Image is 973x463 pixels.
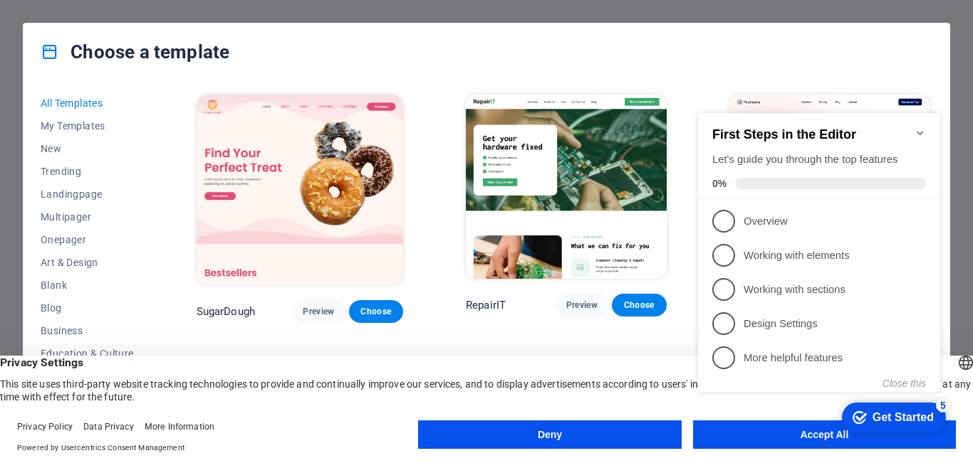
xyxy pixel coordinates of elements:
span: Choose [360,306,392,317]
button: Art & Design [41,251,134,274]
span: All Templates [41,97,134,109]
span: Choose [623,299,655,311]
p: RepairIT [466,298,506,312]
span: 0% [20,83,43,95]
p: Working with sections [51,188,222,203]
div: Minimize checklist [222,33,234,44]
p: Overview [51,119,222,134]
li: Overview [6,110,248,144]
button: Landingpage [41,183,134,206]
button: Multipager [41,206,134,228]
li: More helpful features [6,246,248,280]
button: New [41,137,134,160]
p: Working with elements [51,154,222,169]
span: Blank [41,280,134,291]
p: More helpful features [51,256,222,271]
img: SugarDough [197,95,403,285]
span: Multipager [41,211,134,223]
button: Trending [41,160,134,183]
button: Choose [349,300,403,323]
span: Landingpage [41,188,134,200]
span: Preview [566,299,598,311]
span: My Templates [41,120,134,132]
h4: Choose a template [41,41,229,63]
button: Education & Culture [41,342,134,365]
p: Design Settings [51,222,222,237]
span: Preview [303,306,334,317]
span: Art & Design [41,257,134,268]
span: Trending [41,166,134,177]
div: Get Started 5 items remaining, 0% complete [150,308,254,338]
img: RepairIT [466,95,666,279]
button: Blog [41,297,134,319]
li: Working with elements [6,144,248,178]
p: SugarDough [197,304,255,319]
button: My Templates [41,115,134,137]
button: Blank [41,274,134,297]
div: Let's guide you through the top features [20,58,234,73]
button: Onepager [41,228,134,251]
span: Onepager [41,234,134,245]
button: Close this [190,283,234,294]
li: Working with sections [6,178,248,212]
button: Preview [555,294,609,316]
h2: First Steps in the Editor [20,33,234,48]
button: Business [41,319,134,342]
div: Get Started [180,316,241,329]
span: Business [41,325,134,336]
div: 5 [244,304,258,318]
span: New [41,143,134,154]
li: Design Settings [6,212,248,246]
button: All Templates [41,92,134,115]
span: Blog [41,302,134,314]
button: Choose [612,294,666,316]
button: Preview [291,300,345,323]
span: Education & Culture [41,348,134,359]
